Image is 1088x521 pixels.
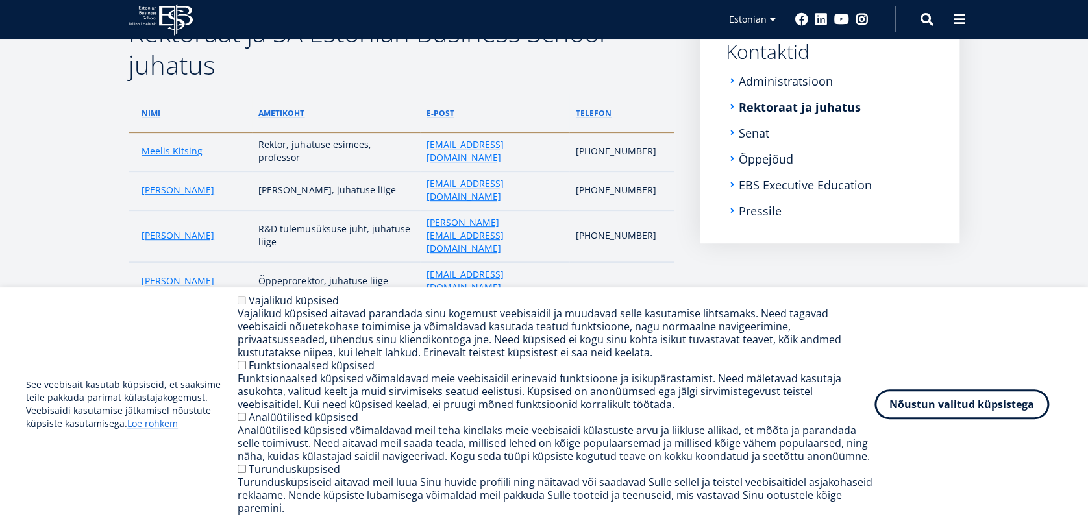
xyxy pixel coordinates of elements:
[127,417,178,430] a: Loe rohkem
[427,177,563,203] a: [EMAIL_ADDRESS][DOMAIN_NAME]
[569,210,674,262] td: [PHONE_NUMBER]
[856,13,869,26] a: Instagram
[142,145,203,158] a: Meelis Kitsing
[142,107,160,120] a: Nimi
[739,152,793,165] a: Õppejõud
[238,424,874,463] div: Analüütilised küpsised võimaldavad meil teha kindlaks meie veebisaidi külastuste arvu ja liikluse...
[258,107,304,120] a: ametikoht
[739,101,861,114] a: Rektoraat ja juhatus
[874,389,1049,419] button: Nõustun valitud küpsistega
[252,171,419,210] td: [PERSON_NAME], juhatuse liige
[834,13,849,26] a: Youtube
[129,16,674,81] h2: Rektoraat ja SA Estonian Business School juhatus
[238,307,874,359] div: Vajalikud küpsised aitavad parandada sinu kogemust veebisaidil ja muudavad selle kasutamise lihts...
[249,358,375,372] label: Funktsionaalsed küpsised
[569,171,674,210] td: [PHONE_NUMBER]
[739,204,782,217] a: Pressile
[238,476,874,515] div: Turundusküpsiseid aitavad meil luua Sinu huvide profiili ning näitavad või saadavad Sulle sellel ...
[26,378,238,430] p: See veebisait kasutab küpsiseid, et saaksime teile pakkuda parimat külastajakogemust. Veebisaidi ...
[427,216,563,255] a: [PERSON_NAME][EMAIL_ADDRESS][DOMAIN_NAME]
[815,13,828,26] a: Linkedin
[258,138,413,164] p: Rektor, juhatuse esimees, professor
[142,274,214,287] a: [PERSON_NAME]
[238,372,874,411] div: Funktsionaalsed küpsised võimaldavad meie veebisaidil erinevaid funktsioone ja isikupärastamist. ...
[142,229,214,242] a: [PERSON_NAME]
[252,210,419,262] td: R&D tulemusüksuse juht, juhatuse liige
[795,13,808,26] a: Facebook
[249,293,339,308] label: Vajalikud küpsised
[427,268,563,294] a: [EMAIL_ADDRESS][DOMAIN_NAME]
[576,145,661,158] p: [PHONE_NUMBER]
[726,42,933,62] a: Kontaktid
[252,262,419,301] td: Õppeprorektor, juhatuse liige
[739,127,769,139] a: Senat
[249,410,358,424] label: Analüütilised küpsised
[427,138,563,164] a: [EMAIL_ADDRESS][DOMAIN_NAME]
[576,107,612,120] a: telefon
[739,178,872,191] a: EBS Executive Education
[739,75,833,88] a: Administratsioon
[142,184,214,197] a: [PERSON_NAME]
[427,107,454,120] a: e-post
[249,462,340,476] label: Turundusküpsised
